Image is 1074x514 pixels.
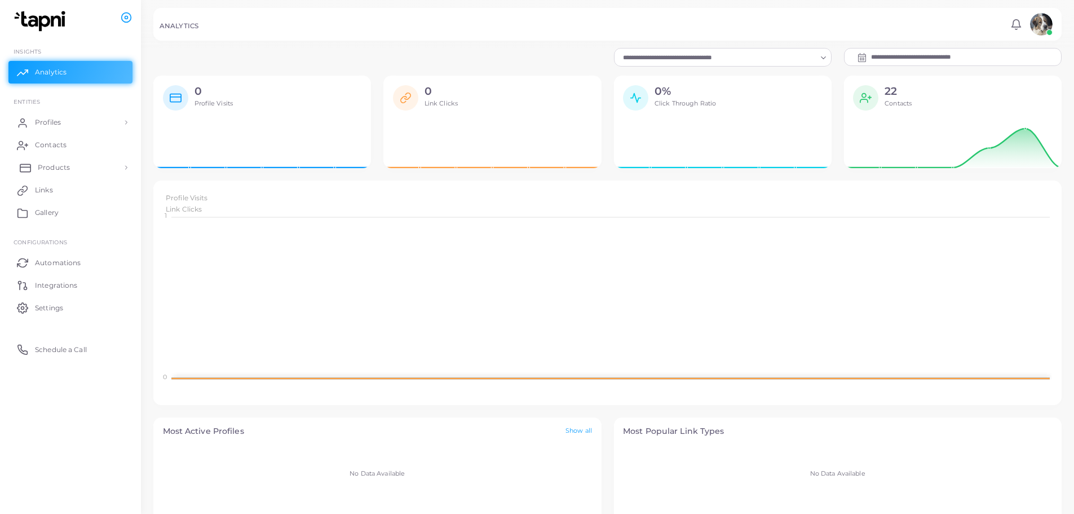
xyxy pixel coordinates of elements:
h2: 0 [425,85,458,98]
span: Contacts [885,99,912,107]
span: Profile Visits [195,99,233,107]
span: Link Clicks [425,99,458,107]
span: Links [35,185,53,195]
a: Contacts [8,134,132,156]
h4: Most Active Profiles [163,427,244,436]
h5: ANALYTICS [160,22,198,30]
div: No Data Available [163,446,593,502]
div: No Data Available [623,446,1053,502]
span: ENTITIES [14,98,40,105]
span: Profiles [35,117,61,128]
input: Search for option [619,51,816,64]
span: Schedule a Call [35,345,87,355]
span: Click Through Ratio [655,99,716,107]
a: Schedule a Call [8,338,132,361]
span: Configurations [14,239,67,245]
span: Analytics [35,67,67,77]
a: Products [8,156,132,179]
h2: 22 [885,85,912,98]
span: Settings [35,303,63,313]
img: logo [10,11,73,32]
a: Automations [8,251,132,274]
h2: 0% [655,85,716,98]
img: avatar [1030,13,1053,36]
a: Profiles [8,111,132,134]
span: Products [38,162,70,173]
a: avatar [1027,13,1055,36]
span: Integrations [35,280,77,291]
tspan: 0 [162,373,166,381]
a: Show all [565,427,592,436]
a: Gallery [8,201,132,224]
span: Contacts [35,140,67,150]
tspan: 1 [164,212,166,219]
h2: 0 [195,85,233,98]
div: Search for option [614,48,832,66]
a: Integrations [8,274,132,296]
a: Settings [8,296,132,319]
span: Gallery [35,208,59,218]
a: Links [8,179,132,201]
h4: Most Popular Link Types [623,427,1053,436]
a: Analytics [8,61,132,84]
span: Profile Visits [166,194,208,202]
span: INSIGHTS [14,48,41,55]
span: Automations [35,258,81,268]
span: Link Clicks [166,205,202,213]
